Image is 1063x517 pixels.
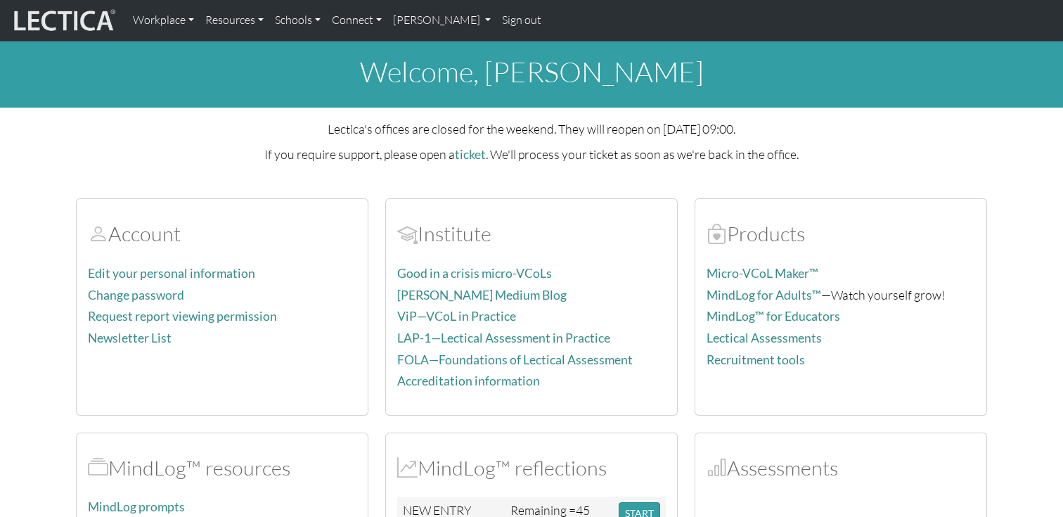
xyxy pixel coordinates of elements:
span: Account [397,221,418,246]
a: LAP-1—Lectical Assessment in Practice [397,331,610,345]
h2: Assessments [707,456,975,480]
a: Schools [269,6,326,35]
a: Lectical Assessments [707,331,822,345]
a: Workplace [127,6,200,35]
a: Good in a crisis micro-VCoLs [397,266,552,281]
a: ticket [455,147,486,162]
a: [PERSON_NAME] [387,6,496,35]
a: [PERSON_NAME] Medium Blog [397,288,567,302]
p: If you require support, please open a . We'll process your ticket as soon as we're back in the of... [76,144,987,165]
a: MindLog for Adults™ [707,288,821,302]
h2: Institute [397,222,666,246]
span: MindLog™ resources [88,455,108,480]
a: Change password [88,288,184,302]
span: MindLog [397,455,418,480]
a: Accreditation information [397,374,540,388]
a: Resources [200,6,269,35]
a: Micro-VCoL Maker™ [707,266,818,281]
h2: Products [707,222,975,246]
p: Lectica's offices are closed for the weekend. They will reopen on [DATE] 09:00. [76,119,987,139]
a: ViP—VCoL in Practice [397,309,516,324]
a: FOLA—Foundations of Lectical Assessment [397,352,633,367]
span: Assessments [707,455,727,480]
span: Products [707,221,727,246]
h2: MindLog™ reflections [397,456,666,480]
h2: MindLog™ resources [88,456,356,480]
a: Request report viewing permission [88,309,277,324]
a: Sign out [496,6,547,35]
p: —Watch yourself grow! [707,285,975,305]
a: MindLog™ for Educators [707,309,840,324]
span: Account [88,221,108,246]
a: MindLog prompts [88,499,185,514]
a: Edit your personal information [88,266,255,281]
a: Newsletter List [88,331,172,345]
img: lecticalive [11,7,116,34]
a: Connect [326,6,387,35]
a: Recruitment tools [707,352,805,367]
h2: Account [88,222,356,246]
